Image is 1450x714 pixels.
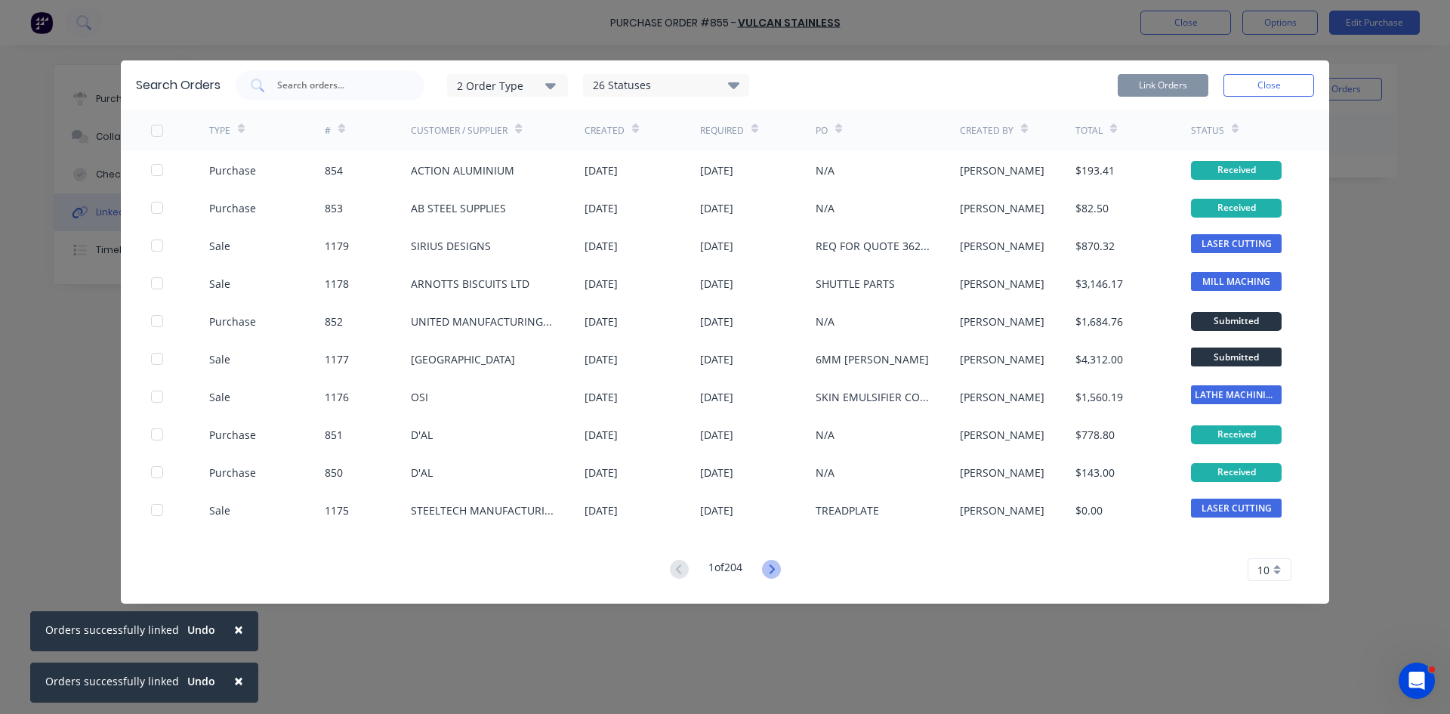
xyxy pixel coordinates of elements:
div: 6MM [PERSON_NAME] [816,351,929,367]
div: [DATE] [585,502,618,518]
div: 850 [325,465,343,481]
div: TYPE [209,124,230,138]
div: [DATE] [585,465,618,481]
div: 1177 [325,351,349,367]
div: [PERSON_NAME] [960,465,1044,481]
div: $193.41 [1075,162,1115,178]
div: [DATE] [700,389,733,405]
div: Purchase [209,200,256,216]
div: [PERSON_NAME] [960,314,1044,329]
div: $778.80 [1075,427,1115,443]
div: [DATE] [700,427,733,443]
div: 1 of 204 [708,559,742,581]
div: Search Orders [136,76,221,94]
div: D'AL [411,465,433,481]
div: [DATE] [585,427,618,443]
div: 2 Order Type [457,77,558,93]
div: [DATE] [700,238,733,254]
div: UNITED MANUFACTURING INDUSTRIES [411,314,554,329]
div: [DATE] [585,162,618,178]
div: SIRIUS DESIGNS [411,238,491,254]
div: [DATE] [585,238,618,254]
div: $0.00 [1075,502,1103,518]
div: Status [1191,124,1224,138]
div: $870.32 [1075,238,1115,254]
div: 852 [325,314,343,329]
div: Purchase [209,427,256,443]
div: Purchase [209,162,256,178]
div: N/A [816,465,835,481]
button: 2 Order Type [447,74,568,97]
div: Received [1191,161,1282,180]
div: ACTION ALUMINIUM [411,162,514,178]
button: Undo [179,619,224,641]
span: 10 [1257,562,1270,578]
div: [DATE] [585,314,618,329]
div: [DATE] [700,351,733,367]
div: SHUTTLE PARTS [816,276,895,292]
div: [PERSON_NAME] [960,200,1044,216]
div: Orders successfully linked [45,622,179,638]
div: Received [1191,199,1282,218]
div: Sale [209,276,230,292]
div: $3,146.17 [1075,276,1123,292]
div: [PERSON_NAME] [960,427,1044,443]
span: LASER CUTTING [1191,499,1282,518]
button: Close [1223,74,1314,97]
div: Required [700,124,744,138]
div: [DATE] [585,351,618,367]
span: × [234,619,243,640]
div: ARNOTTS BISCUITS LTD [411,276,529,292]
div: 854 [325,162,343,178]
div: Total [1075,124,1103,138]
span: MILL MACHING [1191,272,1282,291]
span: LATHE MACHINING [1191,385,1282,404]
div: REQ FOR QUOTE 362: [DATE] [816,238,930,254]
div: Sale [209,351,230,367]
div: Created By [960,124,1013,138]
div: [DATE] [700,465,733,481]
div: $4,312.00 [1075,351,1123,367]
div: [DATE] [700,162,733,178]
div: Orders successfully linked [45,673,179,689]
div: [GEOGRAPHIC_DATA] [411,351,515,367]
div: $1,684.76 [1075,314,1123,329]
button: Link Orders [1118,74,1208,97]
div: TREADPLATE [816,502,879,518]
div: Purchase [209,465,256,481]
div: [PERSON_NAME] [960,162,1044,178]
iframe: Intercom live chat [1399,663,1435,699]
div: D'AL [411,427,433,443]
div: $1,560.19 [1075,389,1123,405]
div: [DATE] [585,276,618,292]
div: SKIN EMULSIFIER COLLARS [816,389,930,405]
div: [DATE] [585,389,618,405]
div: [PERSON_NAME] [960,351,1044,367]
div: N/A [816,200,835,216]
button: Close [219,663,258,699]
div: STEELTECH MANUFACTURING [411,502,554,518]
div: Received [1191,425,1282,444]
div: 853 [325,200,343,216]
button: Undo [179,670,224,693]
div: [DATE] [585,200,618,216]
div: [PERSON_NAME] [960,238,1044,254]
div: Purchase [209,314,256,329]
div: Sale [209,502,230,518]
div: [PERSON_NAME] [960,276,1044,292]
div: [DATE] [700,276,733,292]
div: [PERSON_NAME] [960,389,1044,405]
input: Search orders... [276,78,401,93]
div: Sale [209,238,230,254]
div: [DATE] [700,502,733,518]
div: $82.50 [1075,200,1109,216]
div: 1178 [325,276,349,292]
button: Close [219,611,258,648]
div: 1176 [325,389,349,405]
div: [DATE] [700,314,733,329]
span: LASER CUTTING [1191,234,1282,253]
div: OSI [411,389,428,405]
span: × [234,670,243,691]
div: AB STEEL SUPPLIES [411,200,506,216]
div: [DATE] [700,200,733,216]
